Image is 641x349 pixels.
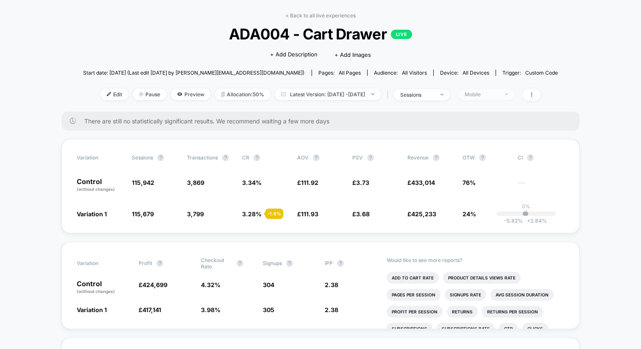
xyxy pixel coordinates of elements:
span: £ [139,281,167,288]
li: Subscriptions Rate [437,323,495,335]
button: ? [156,260,163,267]
p: 0% [522,203,530,209]
span: Signups [263,260,282,266]
span: £ [407,210,436,218]
span: 24% [463,210,476,218]
span: 417,141 [142,306,161,313]
span: 433,014 [411,179,435,186]
span: PSV [352,154,363,161]
li: Returns [447,306,478,318]
span: £ [139,306,161,313]
button: ? [367,154,374,161]
span: 2.38 [325,281,338,288]
span: (without changes) [77,187,115,192]
span: + [527,218,530,224]
span: Allocation: 50% [215,89,270,100]
span: Profit [139,260,152,266]
span: CI [518,154,564,161]
span: There are still no statistically significant results. We recommend waiting a few more days [84,117,563,125]
img: edit [107,92,111,96]
span: all pages [339,70,361,76]
span: --- [518,180,564,193]
div: Pages: [318,70,361,76]
span: ADA004 - Cart Drawer [107,25,534,43]
button: ? [313,154,320,161]
li: Ctr [499,323,518,335]
span: 115,679 [132,210,154,218]
li: Add To Cart Rate [387,272,439,284]
span: All Visitors [402,70,427,76]
p: LIVE [391,30,412,39]
img: end [371,93,374,95]
button: ? [254,154,260,161]
span: 115,942 [132,179,154,186]
span: Start date: [DATE] (Last edit [DATE] by [PERSON_NAME][EMAIL_ADDRESS][DOMAIN_NAME]) [83,70,304,76]
button: ? [527,154,534,161]
p: Control [77,178,123,193]
span: -5.82 % [504,218,523,224]
button: ? [479,154,486,161]
span: Transactions [187,154,218,161]
img: rebalance [221,92,225,97]
li: Product Details Views Rate [443,272,521,284]
div: - 1.6 % [265,209,283,219]
a: < Back to all live experiences [285,12,356,19]
button: ? [286,260,293,267]
span: Latest Version: [DATE] - [DATE] [275,89,381,100]
button: ? [433,154,440,161]
span: Device: [433,70,496,76]
span: 4.32 % [201,281,220,288]
img: end [139,92,143,96]
span: all devices [463,70,489,76]
span: Revenue [407,154,429,161]
span: (without changes) [77,289,115,294]
span: | [385,89,394,101]
div: Audience: [374,70,427,76]
span: 3,869 [187,179,204,186]
span: Variation [77,154,123,161]
li: Clicks [522,323,548,335]
li: Signups Rate [445,289,486,301]
span: 3.34 % [242,179,262,186]
img: calendar [281,92,286,96]
div: sessions [400,92,434,98]
span: Sessions [132,154,153,161]
span: 424,699 [142,281,167,288]
button: ? [237,260,243,267]
img: end [505,93,508,95]
span: Custom Code [525,70,558,76]
li: Pages Per Session [387,289,440,301]
li: Returns Per Session [482,306,543,318]
span: 111.93 [301,210,318,218]
span: Variation [77,257,123,270]
span: £ [297,210,318,218]
span: Variation 1 [77,210,107,218]
span: AOV [297,154,309,161]
span: 304 [263,281,274,288]
p: Control [77,280,130,295]
span: 305 [263,306,274,313]
p: | [525,209,527,216]
span: 3.73 [356,179,369,186]
img: end [440,94,443,95]
li: Avg Session Duration [491,289,554,301]
span: 3.68 [356,210,370,218]
span: Edit [100,89,128,100]
span: £ [297,179,318,186]
button: ? [337,260,344,267]
span: £ [352,210,370,218]
span: IPP [325,260,333,266]
span: £ [407,179,435,186]
span: 3.28 % [242,210,262,218]
span: CR [242,154,249,161]
li: Profit Per Session [387,306,443,318]
span: Preview [171,89,211,100]
span: £ [352,179,369,186]
div: Mobile [465,91,499,98]
button: ? [222,154,229,161]
span: 76% [463,179,476,186]
span: OTW [463,154,509,161]
span: 3.98 % [201,306,220,313]
span: Variation 1 [77,306,107,313]
span: + Add Images [334,51,371,58]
